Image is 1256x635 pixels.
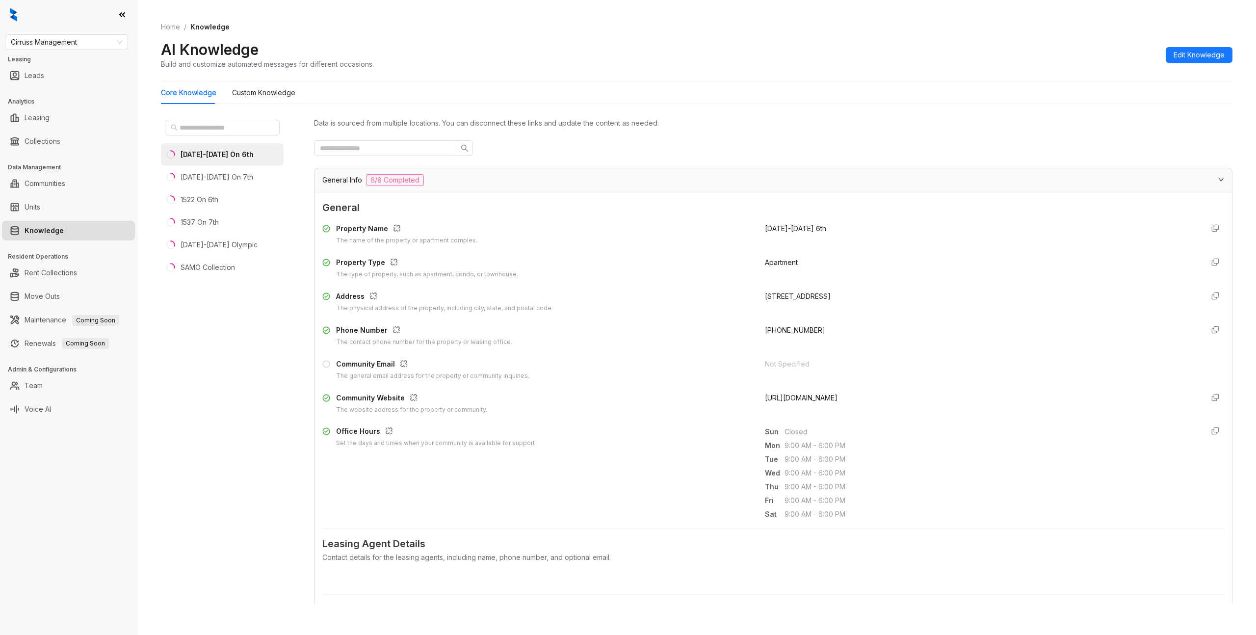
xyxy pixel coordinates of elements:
span: Leasing Agent Details [322,536,1224,552]
h3: Resident Operations [8,252,137,261]
li: Move Outs [2,287,135,306]
span: Apartment [765,258,798,266]
h2: AI Knowledge [161,40,259,59]
div: Custom Knowledge [232,87,295,98]
li: Units [2,197,135,217]
a: Communities [25,174,65,193]
button: Edit Knowledge [1166,47,1232,63]
a: Collections [25,132,60,151]
span: General [322,200,1224,215]
div: Community Website [336,393,487,405]
span: Fri [765,495,785,506]
div: Community Email [336,359,529,371]
div: The name of the property or apartment complex. [336,236,477,245]
img: logo [10,8,17,22]
div: The general email address for the property or community inquiries. [336,371,529,381]
a: Home [159,22,182,32]
li: Renewals [2,334,135,353]
span: 9:00 AM - 6:00 PM [785,468,1196,478]
li: Team [2,376,135,396]
li: Leads [2,66,135,85]
span: 6/8 Completed [366,174,424,186]
h3: Admin & Configurations [8,365,137,374]
div: The contact phone number for the property or leasing office. [336,338,512,347]
li: / [184,22,186,32]
span: Closed [785,426,1196,437]
span: 9:00 AM - 6:00 PM [785,481,1196,492]
div: [DATE]-[DATE] Olympic [181,239,258,250]
div: Data is sourced from multiple locations. You can disconnect these links and update the content as... [314,118,1232,129]
a: RenewalsComing Soon [25,334,109,353]
span: Edit Knowledge [1174,50,1225,60]
div: [DATE]-[DATE] On 7th [181,172,253,183]
h3: Analytics [8,97,137,106]
a: Move Outs [25,287,60,306]
li: Leasing [2,108,135,128]
span: [PHONE_NUMBER] [765,326,825,334]
div: 1522 On 6th [181,194,218,205]
div: [DATE]-[DATE] On 6th [181,149,254,160]
span: Thu [765,481,785,492]
div: Property Type [336,257,518,270]
span: General Info [322,175,362,185]
li: Maintenance [2,310,135,330]
span: 9:00 AM - 6:00 PM [785,509,1196,520]
a: Team [25,376,43,396]
div: SAMO Collection [181,262,235,273]
div: Core Knowledge [161,87,216,98]
div: Property Name [336,223,477,236]
span: [DATE]-[DATE] 6th [765,224,826,233]
span: 9:00 AM - 6:00 PM [785,454,1196,465]
div: The website address for the property or community. [336,405,487,415]
span: Coming Soon [72,315,119,326]
a: Units [25,197,40,217]
span: Tue [765,454,785,465]
div: [STREET_ADDRESS] [765,291,1196,302]
div: Phone Number [336,325,512,338]
div: The type of property, such as apartment, condo, or townhouse. [336,270,518,279]
a: Voice AI [25,399,51,419]
div: Not Specified [765,359,1196,370]
span: Knowledge [190,23,230,31]
a: Leasing [25,108,50,128]
div: Build and customize automated messages for different occasions. [161,59,374,69]
span: Coming Soon [62,338,109,349]
span: [URL][DOMAIN_NAME] [765,394,837,402]
span: expanded [1218,177,1224,183]
span: Sun [765,426,785,437]
span: Wed [765,468,785,478]
div: The physical address of the property, including city, state, and postal code. [336,304,553,313]
a: Knowledge [25,221,64,240]
span: search [171,124,178,131]
li: Communities [2,174,135,193]
div: Contact details for the leasing agents, including name, phone number, and optional email. [322,552,1224,563]
span: Mon [765,440,785,451]
li: Rent Collections [2,263,135,283]
li: Voice AI [2,399,135,419]
span: Cirruss Management [11,35,122,50]
a: Leads [25,66,44,85]
li: Collections [2,132,135,151]
div: General Info6/8 Completed [314,168,1232,192]
span: 9:00 AM - 6:00 PM [785,440,1196,451]
span: search [461,144,469,152]
li: Knowledge [2,221,135,240]
span: Sat [765,509,785,520]
div: Address [336,291,553,304]
h3: Data Management [8,163,137,172]
div: 1537 On 7th [181,217,219,228]
span: 9:00 AM - 6:00 PM [785,495,1196,506]
h3: Leasing [8,55,137,64]
div: Office Hours [336,426,535,439]
div: Set the days and times when your community is available for support [336,439,535,448]
a: Rent Collections [25,263,77,283]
